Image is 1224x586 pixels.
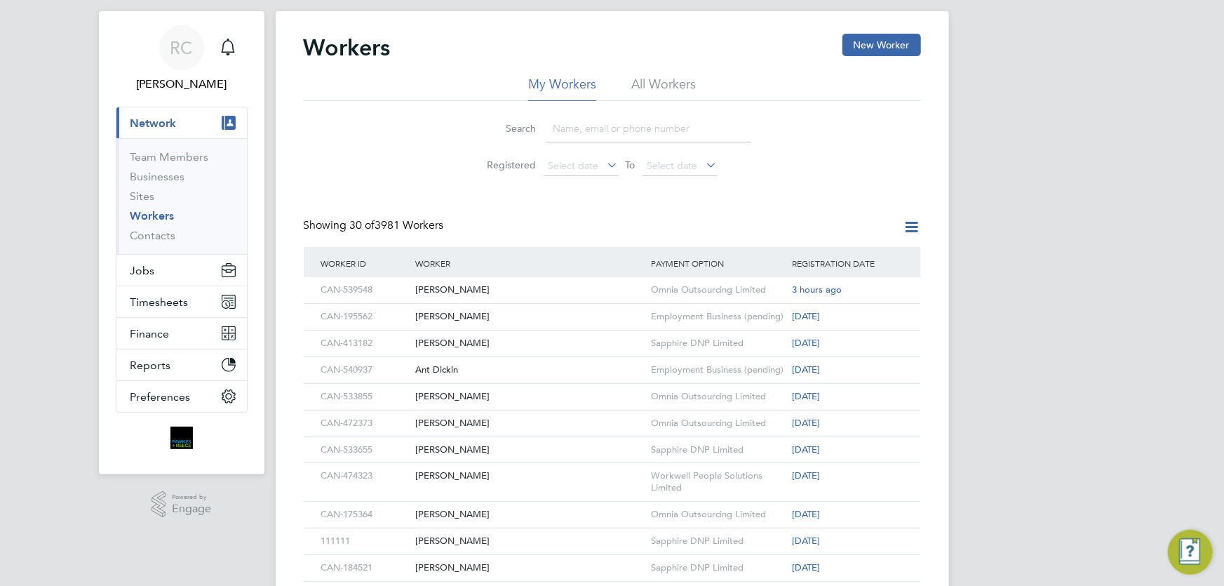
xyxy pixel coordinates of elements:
[647,304,789,330] div: Employment Business (pending)
[473,122,537,135] label: Search
[412,437,647,463] div: [PERSON_NAME]
[304,218,447,233] div: Showing
[318,555,412,581] div: CAN-184521
[792,535,820,547] span: [DATE]
[170,427,193,449] img: bromak-logo-retina.png
[318,277,907,288] a: CAN-539548[PERSON_NAME]Omnia Outsourcing Limited3 hours ago
[792,417,820,429] span: [DATE]
[412,331,647,357] div: [PERSON_NAME]
[130,209,175,222] a: Workers
[130,295,189,309] span: Timesheets
[170,39,193,57] span: RC
[116,138,247,254] div: Network
[318,247,412,279] div: Worker ID
[130,359,171,372] span: Reports
[318,411,412,437] div: CAN-472373
[412,247,647,279] div: Worker
[152,491,211,518] a: Powered byEngage
[412,277,647,303] div: [PERSON_NAME]
[318,502,412,528] div: CAN-175364
[318,528,412,554] div: 111111
[116,381,247,412] button: Preferences
[318,357,412,383] div: CAN-540937
[318,437,907,448] a: CAN-533655[PERSON_NAME]Sapphire DNP Limited[DATE]
[647,247,789,279] div: Payment Option
[647,277,789,303] div: Omnia Outsourcing Limited
[116,286,247,317] button: Timesheets
[318,383,907,395] a: CAN-533855[PERSON_NAME]Omnia Outsourcing Limited[DATE]
[318,330,907,342] a: CAN-413182[PERSON_NAME]Sapphire DNP Limited[DATE]
[172,503,211,515] span: Engage
[412,411,647,437] div: [PERSON_NAME]
[116,318,247,349] button: Finance
[318,463,412,489] div: CAN-474323
[647,159,698,172] span: Select date
[792,508,820,520] span: [DATE]
[842,34,921,56] button: New Worker
[647,528,789,554] div: Sapphire DNP Limited
[130,264,155,277] span: Jobs
[318,303,907,315] a: CAN-195562[PERSON_NAME]Employment Business (pending)[DATE]
[318,384,412,410] div: CAN-533855
[318,357,907,368] a: CAN-540937Ant DickinEmployment Business (pending)[DATE]
[788,247,906,279] div: Registration Date
[116,255,247,286] button: Jobs
[473,159,537,171] label: Registered
[647,437,789,463] div: Sapphire DNP Limited
[350,218,375,232] span: 30 of
[647,502,789,528] div: Omnia Outsourcing Limited
[792,444,820,455] span: [DATE]
[647,384,789,410] div: Omnia Outsourcing Limited
[621,156,640,174] span: To
[318,462,907,474] a: CAN-474323[PERSON_NAME]Workwell People Solutions Limited[DATE]
[130,116,177,130] span: Network
[116,107,247,138] button: Network
[631,76,696,101] li: All Workers
[130,327,170,340] span: Finance
[116,349,247,380] button: Reports
[130,150,209,164] a: Team Members
[647,331,789,357] div: Sapphire DNP Limited
[647,411,789,437] div: Omnia Outsourcing Limited
[318,331,412,357] div: CAN-413182
[318,528,907,540] a: 111111[PERSON_NAME]Sapphire DNP Limited[DATE]
[116,25,248,93] a: RC[PERSON_NAME]
[304,34,391,62] h2: Workers
[546,115,751,142] input: Name, email or phone number
[412,528,647,554] div: [PERSON_NAME]
[528,76,596,101] li: My Workers
[647,555,789,581] div: Sapphire DNP Limited
[792,561,820,573] span: [DATE]
[647,463,789,501] div: Workwell People Solutions Limited
[412,304,647,330] div: [PERSON_NAME]
[412,463,647,489] div: [PERSON_NAME]
[412,357,647,383] div: Ant Dickin
[99,11,264,474] nav: Main navigation
[792,310,820,322] span: [DATE]
[792,390,820,402] span: [DATE]
[1168,530,1213,575] button: Engage Resource Center
[792,470,820,481] span: [DATE]
[792,284,842,295] span: 3 hours ago
[318,554,907,566] a: CAN-184521[PERSON_NAME]Sapphire DNP Limited[DATE]
[130,189,155,203] a: Sites
[318,410,907,422] a: CAN-472373[PERSON_NAME]Omnia Outsourcing Limited[DATE]
[792,337,820,349] span: [DATE]
[116,427,248,449] a: Go to home page
[549,159,599,172] span: Select date
[412,502,647,528] div: [PERSON_NAME]
[130,229,176,242] a: Contacts
[130,390,191,404] span: Preferences
[116,76,248,93] span: Robyn Clarke
[350,218,444,232] span: 3981 Workers
[130,170,185,183] a: Businesses
[172,491,211,503] span: Powered by
[792,364,820,375] span: [DATE]
[412,555,647,581] div: [PERSON_NAME]
[318,501,907,513] a: CAN-175364[PERSON_NAME]Omnia Outsourcing Limited[DATE]
[412,384,647,410] div: [PERSON_NAME]
[647,357,789,383] div: Employment Business (pending)
[318,304,412,330] div: CAN-195562
[318,277,412,303] div: CAN-539548
[318,437,412,463] div: CAN-533655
